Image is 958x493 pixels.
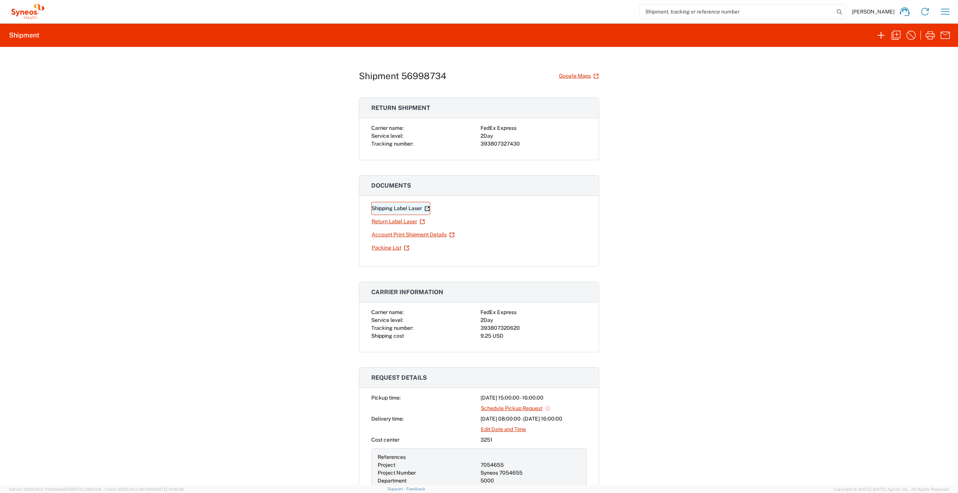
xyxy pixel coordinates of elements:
[481,461,580,469] div: 7054655
[378,469,477,477] div: Project Number
[481,132,587,140] div: 2Day
[559,69,599,83] a: Google Maps
[481,324,587,332] div: 393807320620
[371,125,404,131] span: Carrier name:
[378,461,477,469] div: Project
[481,316,587,324] div: 2Day
[371,215,425,228] a: Return Label Laser
[371,333,404,339] span: Shipping cost
[481,308,587,316] div: FedEx Express
[9,31,39,40] h2: Shipment
[378,454,406,460] span: References
[9,487,101,491] span: Server: 2025.20.0-710e05ee653
[387,487,406,491] a: Support
[481,394,587,402] div: [DATE] 15:00:00 - 16:00:00
[481,402,551,415] a: Schedule Pickup Request
[481,436,587,444] div: 3251
[371,182,411,189] span: Documents
[371,325,413,331] span: Tracking number:
[378,485,477,493] div: RMA
[371,241,410,254] a: Packing List
[481,415,587,423] div: [DATE] 08:00:00 - [DATE] 16:00:00
[378,477,477,485] div: Department
[359,71,446,81] h1: Shipment 56998734
[481,477,580,485] div: 5000
[371,289,443,296] span: Carrier information
[371,104,430,111] span: Return shipment
[640,5,834,19] input: Shipment, tracking or reference number
[481,423,526,436] a: Edit Date and Time
[481,124,587,132] div: FedEx Express
[371,395,401,401] span: Pickup time:
[371,437,399,443] span: Cost center
[154,487,184,491] span: [DATE] 10:16:38
[852,8,895,15] span: [PERSON_NAME]
[71,487,101,491] span: [DATE] 09:51:04
[371,317,403,323] span: Service level:
[371,309,404,315] span: Carrier name:
[371,228,455,241] a: Account Print Shipment Details
[481,332,587,340] div: 9.25 USD
[481,469,580,477] div: Syneos 7054655
[371,374,427,381] span: Request details
[371,202,430,215] a: Shipping Label Laser
[481,485,580,493] div: AGX56998734
[833,486,949,493] span: Copyright © [DATE]-[DATE] Agistix Inc., All Rights Reserved
[371,416,404,422] span: Delivery time:
[406,487,425,491] a: Feedback
[371,141,413,147] span: Tracking number:
[105,487,184,491] span: Client: 2025.20.0-8b113f4
[371,133,403,139] span: Service level:
[481,140,587,148] div: 393807327430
